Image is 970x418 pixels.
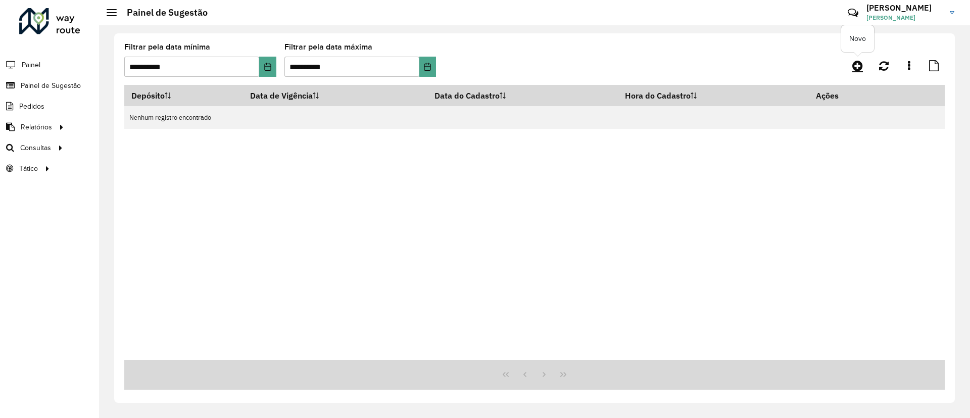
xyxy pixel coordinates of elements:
[284,41,372,53] label: Filtrar pela data máxima
[19,101,44,112] span: Pedidos
[19,163,38,174] span: Tático
[866,3,942,13] h3: [PERSON_NAME]
[618,85,809,106] th: Hora do Cadastro
[841,25,874,52] div: Novo
[124,106,945,129] td: Nenhum registro encontrado
[866,13,942,22] span: [PERSON_NAME]
[21,80,81,91] span: Painel de Sugestão
[22,60,40,70] span: Painel
[21,122,52,132] span: Relatórios
[428,85,618,106] th: Data do Cadastro
[244,85,428,106] th: Data de Vigência
[259,57,276,77] button: Choose Date
[124,41,210,53] label: Filtrar pela data mínima
[117,7,208,18] h2: Painel de Sugestão
[124,85,244,106] th: Depósito
[419,57,436,77] button: Choose Date
[809,85,869,106] th: Ações
[842,2,864,24] a: Contato Rápido
[20,143,51,153] span: Consultas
